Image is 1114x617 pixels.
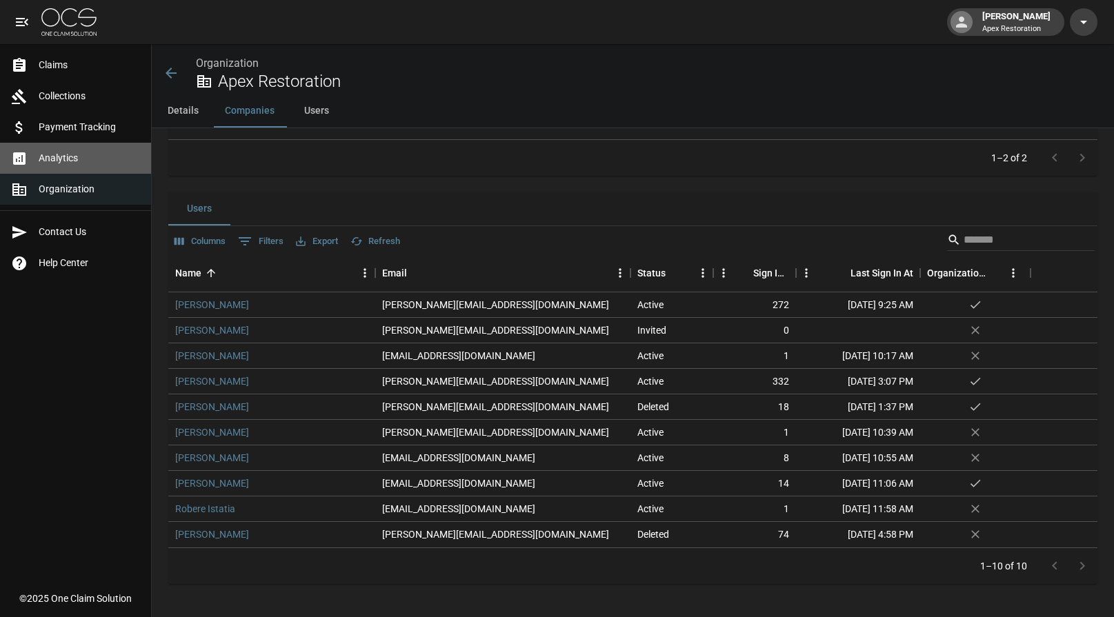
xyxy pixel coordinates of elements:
[8,8,36,36] button: open drawer
[39,120,140,134] span: Payment Tracking
[152,94,214,128] button: Details
[382,476,535,490] div: nbirch@apexrestoration.com
[796,445,920,471] div: [DATE] 10:55 AM
[637,323,666,337] div: Invited
[382,374,609,388] div: connor@apexrestoration.com
[375,254,630,292] div: Email
[796,369,920,394] div: [DATE] 3:07 PM
[784,323,789,337] div: 0
[753,254,789,292] div: Sign In Count
[693,263,713,283] button: Menu
[637,254,666,292] div: Status
[39,225,140,239] span: Contact Us
[637,502,664,516] div: Active
[637,476,664,490] div: Active
[382,451,535,465] div: jordan@apexrestoration.com
[168,254,375,292] div: Name
[666,263,685,283] button: Sort
[39,151,140,165] span: Analytics
[796,343,920,369] div: [DATE] 10:17 AM
[407,263,426,283] button: Sort
[382,527,609,541] div: vanessa@apexrestoration.com
[713,254,796,292] div: Sign In Count
[171,231,229,252] button: Select columns
[637,349,664,363] div: Active
[796,394,920,420] div: [DATE] 1:37 PM
[175,425,249,439] a: [PERSON_NAME]
[610,263,630,283] button: Menu
[796,263,817,283] button: Menu
[637,527,669,541] div: Deleted
[637,374,664,388] div: Active
[19,591,132,605] div: © 2025 One Claim Solution
[175,451,249,465] a: [PERSON_NAME]
[920,254,1031,292] div: Organization Admin
[831,263,851,283] button: Sort
[773,374,789,388] div: 332
[201,263,221,283] button: Sort
[778,476,789,490] div: 14
[927,254,988,292] div: Organization Admin
[778,400,789,414] div: 18
[637,425,664,439] div: Active
[235,230,287,252] button: Show filters
[637,451,664,465] div: Active
[851,254,913,292] div: Last Sign In At
[713,263,734,283] button: Menu
[784,425,789,439] div: 1
[382,425,609,439] div: erik@peak-alliance.com
[980,559,1027,573] p: 1–10 of 10
[778,527,789,541] div: 74
[382,502,535,516] div: ristatia@vector-advisory.com
[292,231,341,252] button: Export
[734,263,753,283] button: Sort
[796,420,920,445] div: [DATE] 10:39 AM
[175,254,201,292] div: Name
[773,298,789,312] div: 272
[796,496,920,522] div: [DATE] 11:58 AM
[175,502,235,516] a: Robere Istatia
[382,400,609,414] div: eric@modernovations.com
[347,231,404,252] button: Refresh
[175,527,249,541] a: [PERSON_NAME]
[1003,263,1024,283] button: Menu
[382,323,609,337] div: brendan@apexrestoration.com
[982,23,1051,35] p: Apex Restoration
[175,323,249,337] a: [PERSON_NAME]
[168,192,1097,225] div: related-list tabs
[784,502,789,516] div: 1
[218,72,1086,92] h2: Apex Restoration
[175,476,249,490] a: [PERSON_NAME]
[382,349,535,363] div: claire@apexrestoration.com
[991,151,1027,165] p: 1–2 of 2
[196,57,259,70] a: Organization
[977,10,1056,34] div: [PERSON_NAME]
[637,298,664,312] div: Active
[382,254,407,292] div: Email
[168,192,230,225] button: Users
[175,400,249,414] a: [PERSON_NAME]
[39,58,140,72] span: Claims
[39,89,140,103] span: Collections
[355,263,375,283] button: Menu
[988,263,1007,283] button: Sort
[39,182,140,196] span: Organization
[39,256,140,270] span: Help Center
[286,94,348,128] button: Users
[637,400,669,414] div: Deleted
[175,298,249,312] a: [PERSON_NAME]
[784,349,789,363] div: 1
[796,471,920,496] div: [DATE] 11:06 AM
[784,451,789,465] div: 8
[152,94,1114,128] div: anchor tabs
[630,254,713,292] div: Status
[796,292,920,318] div: [DATE] 9:25 AM
[796,522,920,547] div: [DATE] 4:58 PM
[382,298,609,312] div: brendan@apexhomeservicesnv.com
[175,374,249,388] a: [PERSON_NAME]
[175,349,249,363] a: [PERSON_NAME]
[41,8,97,36] img: ocs-logo-white-transparent.png
[796,254,920,292] div: Last Sign In At
[214,94,286,128] button: Companies
[947,229,1095,254] div: Search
